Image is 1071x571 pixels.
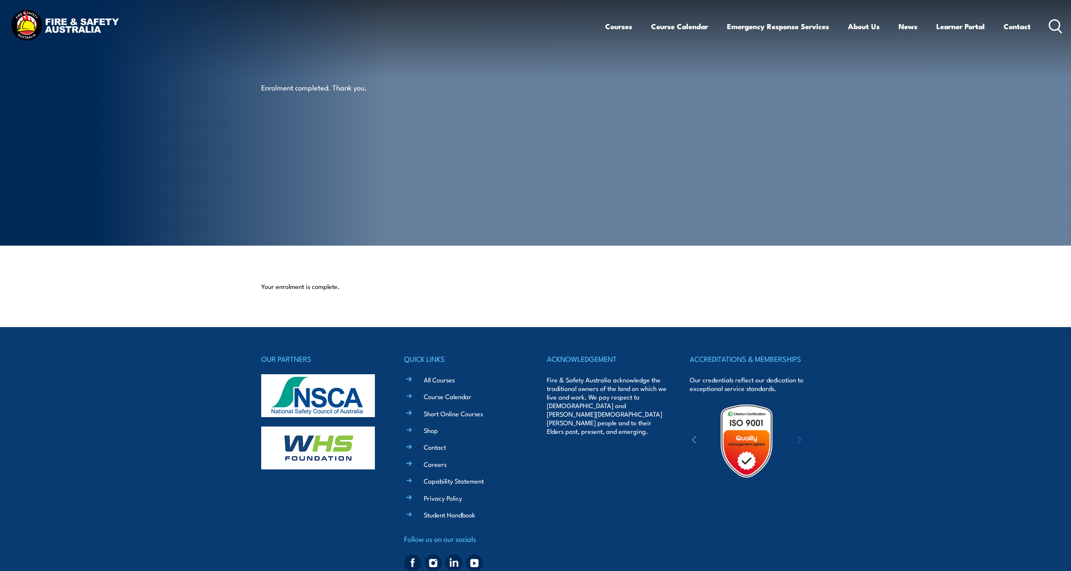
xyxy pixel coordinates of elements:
a: News [899,15,917,38]
h4: ACCREDITATIONS & MEMBERSHIPS [690,353,810,365]
img: nsca-logo-footer [261,374,375,417]
a: Student Handbook [424,510,475,519]
a: Short Online Courses [424,409,483,418]
img: whs-logo-footer [261,427,375,469]
a: Emergency Response Services [727,15,829,38]
a: Learner Portal [936,15,985,38]
p: Fire & Safety Australia acknowledge the traditional owners of the land on which we live and work.... [547,376,667,436]
a: Contact [1004,15,1031,38]
img: ewpa-logo [784,426,859,456]
a: Course Calendar [424,392,471,401]
h4: OUR PARTNERS [261,353,381,365]
p: Enrolment completed. Thank you. [261,82,418,92]
a: Privacy Policy [424,493,462,502]
h4: Follow us on our socials [404,533,524,545]
p: Our credentials reflect our dedication to exceptional service standards. [690,376,810,393]
h4: QUICK LINKS [404,353,524,365]
a: About Us [848,15,880,38]
a: Contact [424,442,446,451]
a: Careers [424,460,447,469]
a: Capability Statement [424,476,484,485]
a: All Courses [424,375,455,384]
img: Untitled design (19) [709,403,784,478]
a: Course Calendar [651,15,708,38]
h4: ACKNOWLEDGEMENT [547,353,667,365]
a: Courses [605,15,632,38]
a: Shop [424,426,438,435]
p: Your enrolment is complete. [261,282,810,291]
